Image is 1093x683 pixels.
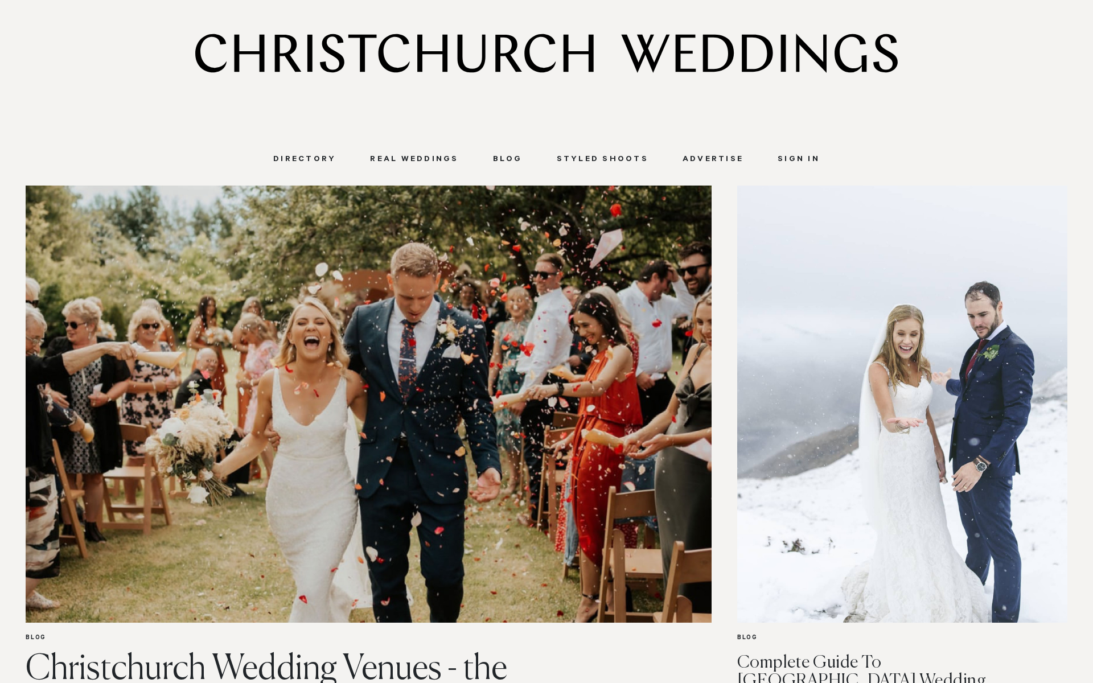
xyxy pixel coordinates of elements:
[761,155,837,165] a: Sign In
[353,155,475,165] a: Real Weddings
[26,623,712,654] a: Blog
[256,155,353,165] a: Directory
[737,623,1067,654] a: Blog
[195,34,898,73] img: Christchurch Weddings Logo
[665,155,761,165] a: Advertise
[540,155,665,165] a: Styled Shoots
[476,155,540,165] a: Blog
